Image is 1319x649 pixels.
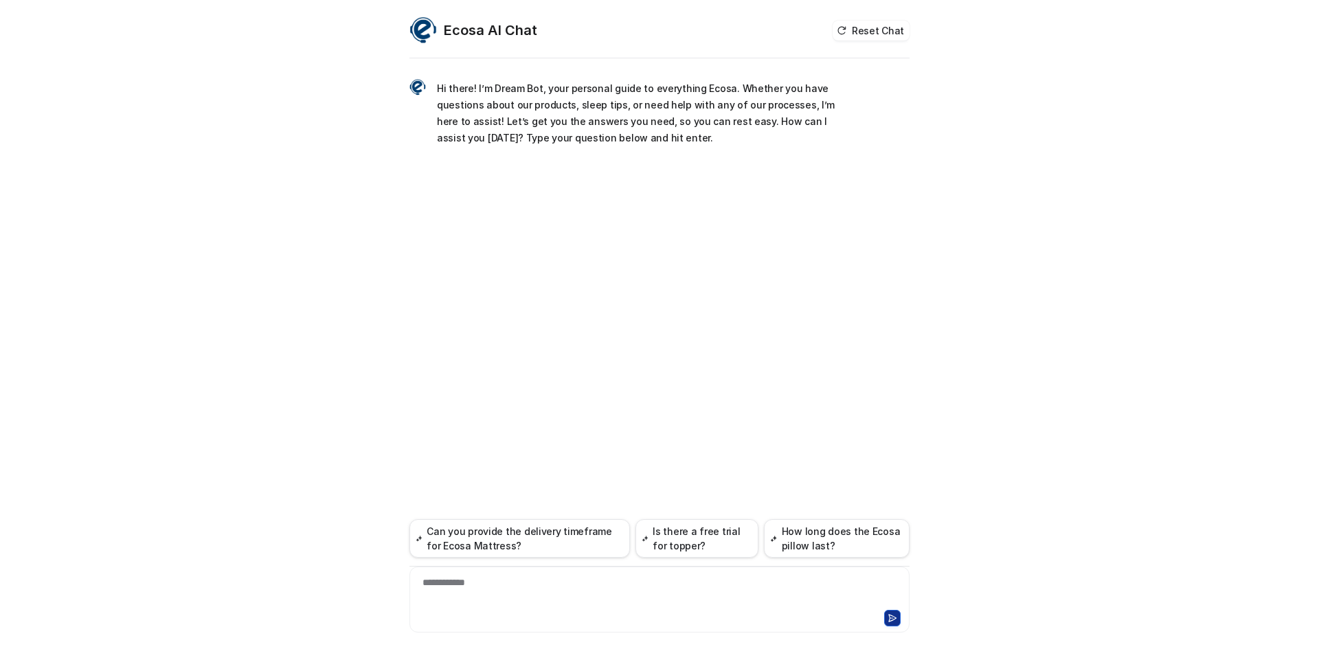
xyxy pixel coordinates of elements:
[444,21,537,40] h2: Ecosa AI Chat
[409,16,437,44] img: Widget
[409,79,426,95] img: Widget
[409,519,630,558] button: Can you provide the delivery timeframe for Ecosa Mattress?
[833,21,910,41] button: Reset Chat
[635,519,758,558] button: Is there a free trial for topper?
[764,519,910,558] button: How long does the Ecosa pillow last?
[437,80,839,146] p: Hi there! I’m Dream Bot, your personal guide to everything Ecosa. Whether you have questions abou...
